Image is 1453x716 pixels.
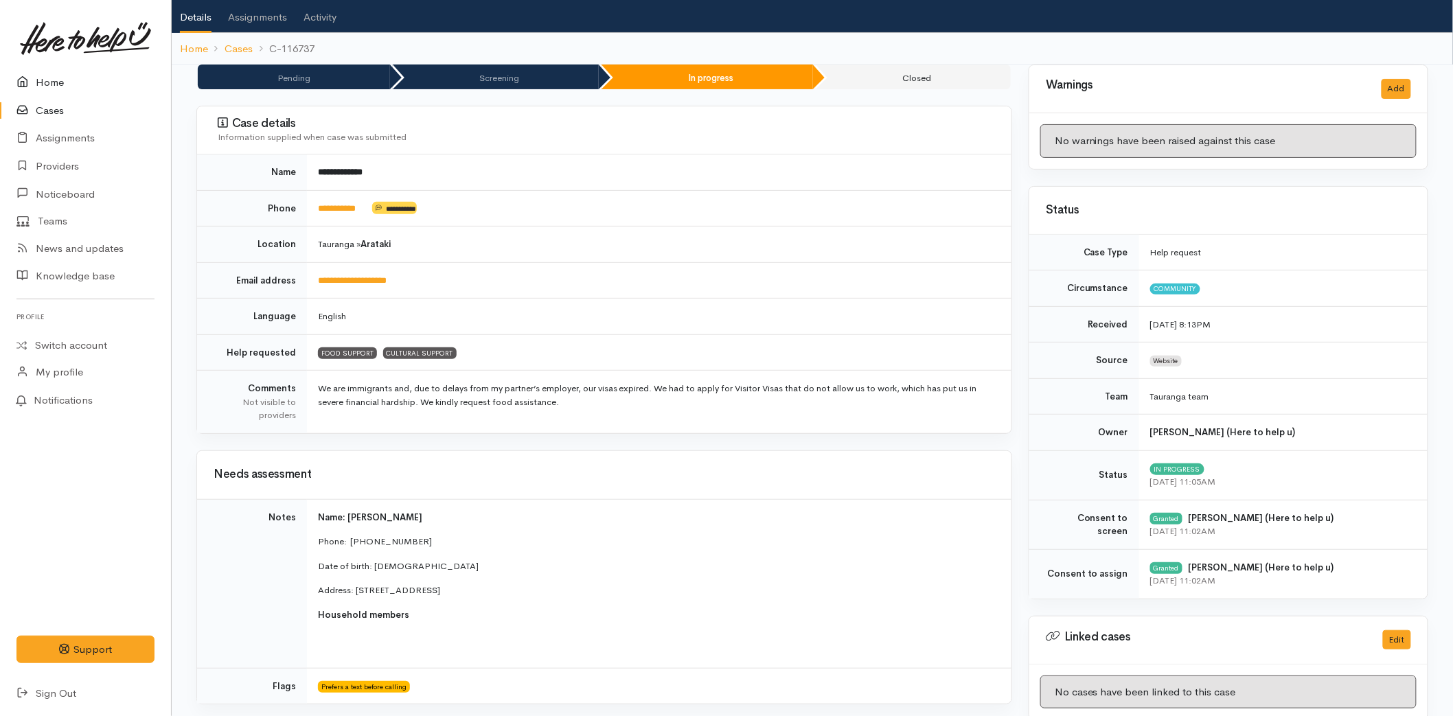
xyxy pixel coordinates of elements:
div: [DATE] 11:02AM [1150,524,1411,538]
td: Location [197,227,307,263]
div: No cases have been linked to this case [1040,675,1417,709]
td: Language [197,299,307,335]
td: Circumstance [1029,270,1139,307]
td: We are immigrants and, due to delays from my partner’s employer, our visas expired. We had to app... [307,371,1011,433]
td: Consent to screen [1029,500,1139,549]
span: Household members [318,609,409,621]
td: Source [1029,343,1139,379]
td: Status [1029,450,1139,500]
td: Email address [197,262,307,299]
span: Website [1150,356,1182,367]
td: Team [1029,378,1139,415]
li: Closed [816,65,1011,89]
div: Granted [1150,513,1182,524]
li: Pending [198,65,390,89]
h6: Profile [16,308,155,326]
h3: Warnings [1046,79,1365,92]
li: Screening [393,65,599,89]
div: Not visible to providers [214,395,296,422]
span: Name: [PERSON_NAME] [318,511,422,523]
span: CULTURAL SUPPORT [383,347,457,358]
span: Tauranga team [1150,391,1209,402]
b: Arataki [361,238,391,250]
td: Comments [197,371,307,433]
p: Address: [STREET_ADDRESS] [318,584,995,597]
a: Cases [225,41,253,57]
span: FOOD SUPPORT [318,347,377,358]
td: Consent to assign [1029,549,1139,599]
b: [PERSON_NAME] (Here to help u) [1189,562,1334,573]
button: Support [16,636,155,664]
p: Date of birth: [DEMOGRAPHIC_DATA] [318,559,995,573]
td: Name [197,154,307,190]
p: Phone: [PHONE_NUMBER] [318,535,995,548]
h3: Needs assessment [214,468,995,481]
div: [DATE] 11:05AM [1150,475,1411,489]
div: [DATE] 11:02AM [1150,574,1411,588]
b: [PERSON_NAME] (Here to help u) [1150,426,1296,438]
b: [PERSON_NAME] (Here to help u) [1189,512,1334,524]
td: Notes [197,499,307,668]
li: C-116737 [253,41,314,57]
h3: Linked cases [1046,630,1366,644]
td: Help requested [197,334,307,371]
td: Owner [1029,415,1139,451]
td: English [307,299,1011,335]
div: Information supplied when case was submitted [218,130,995,144]
span: Tauranga » [318,238,391,250]
td: Case Type [1029,235,1139,270]
td: Received [1029,306,1139,343]
li: In progress [602,65,813,89]
h3: Status [1046,204,1411,217]
time: [DATE] 8:13PM [1150,319,1211,330]
td: Phone [197,190,307,227]
button: Edit [1383,630,1411,650]
h3: Case details [218,117,995,130]
td: Help request [1139,235,1428,270]
div: No warnings have been raised against this case [1040,124,1417,158]
span: Prefers a text before calling [318,681,410,692]
div: Granted [1150,562,1182,573]
a: Home [180,41,208,57]
button: Add [1382,79,1411,99]
nav: breadcrumb [172,33,1453,65]
span: In progress [1150,463,1204,474]
td: Flags [197,668,307,704]
span: Community [1150,284,1200,295]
